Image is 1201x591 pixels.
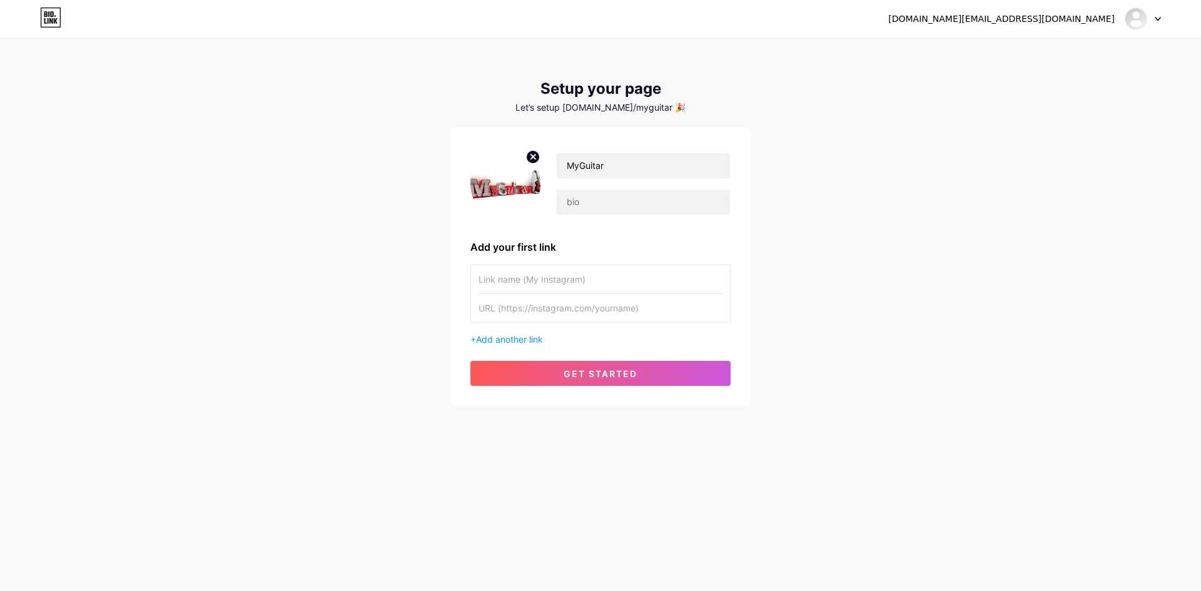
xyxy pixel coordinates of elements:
input: URL (https://instagram.com/yourname) [479,294,722,322]
span: get started [564,368,637,379]
div: + [470,333,731,346]
span: Add another link [476,334,543,345]
div: Setup your page [450,80,751,98]
div: Let’s setup [DOMAIN_NAME]/myguitar 🎉 [450,103,751,113]
input: bio [556,189,730,215]
button: get started [470,361,731,386]
div: [DOMAIN_NAME][EMAIL_ADDRESS][DOMAIN_NAME] [888,13,1115,26]
input: Link name (My Instagram) [479,265,722,293]
input: Your name [556,153,730,178]
img: Магазин Myguitar [1124,7,1148,31]
div: Add your first link [470,240,731,255]
img: profile pic [470,148,540,220]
